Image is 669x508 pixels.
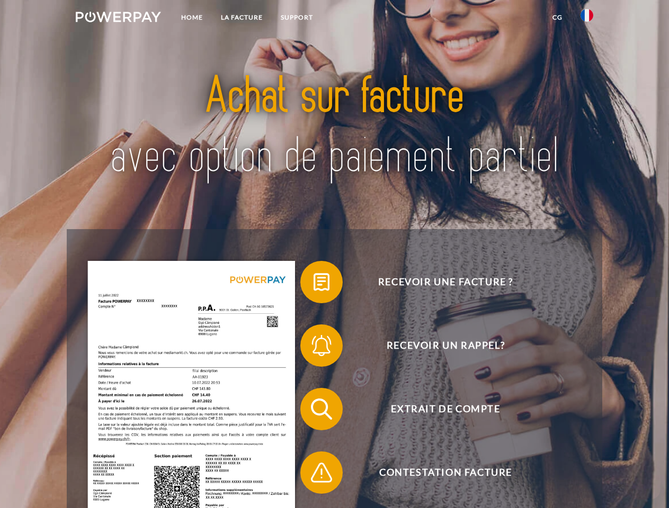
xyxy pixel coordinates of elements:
[272,8,322,27] a: Support
[300,451,576,494] button: Contestation Facture
[316,261,575,303] span: Recevoir une facture ?
[76,12,161,22] img: logo-powerpay-white.svg
[316,324,575,367] span: Recevoir un rappel?
[308,269,335,295] img: qb_bill.svg
[627,466,661,500] iframe: Bouton de lancement de la fenêtre de messagerie
[300,388,576,430] button: Extrait de compte
[308,396,335,422] img: qb_search.svg
[581,9,593,22] img: fr
[101,51,568,203] img: title-powerpay_fr.svg
[172,8,212,27] a: Home
[316,388,575,430] span: Extrait de compte
[300,324,576,367] button: Recevoir un rappel?
[316,451,575,494] span: Contestation Facture
[212,8,272,27] a: LA FACTURE
[300,261,576,303] button: Recevoir une facture ?
[308,332,335,359] img: qb_bell.svg
[543,8,572,27] a: CG
[308,459,335,486] img: qb_warning.svg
